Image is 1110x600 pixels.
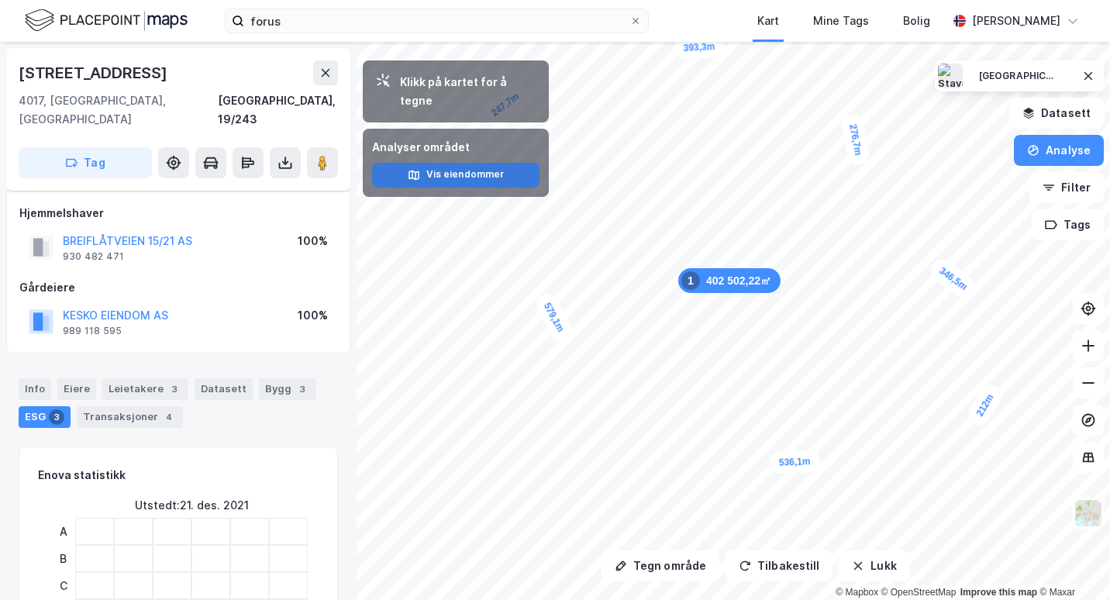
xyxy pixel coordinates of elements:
div: 4017, [GEOGRAPHIC_DATA], [GEOGRAPHIC_DATA] [19,91,218,129]
input: Søk på adresse, matrikkel, gårdeiere, leietakere eller personer [244,9,629,33]
button: Datasett [1009,98,1104,129]
iframe: Chat Widget [1032,526,1110,600]
div: Transaksjoner [77,406,183,428]
button: Tags [1032,209,1104,240]
div: Kart [757,12,779,30]
div: 989 118 595 [63,325,122,337]
div: Analyser området [372,138,539,157]
div: Gårdeiere [19,278,337,297]
div: 100% [298,232,328,250]
div: 930 482 471 [63,250,124,263]
div: 3 [295,381,310,397]
button: Filter [1029,172,1104,203]
div: Datasett [195,378,253,400]
img: Z [1074,498,1103,528]
div: Mine Tags [813,12,869,30]
img: logo.f888ab2527a4732fd821a326f86c7f29.svg [25,7,188,34]
div: [STREET_ADDRESS] [19,60,171,85]
div: Kontrollprogram for chat [1032,526,1110,600]
div: Utstedt : 21. des. 2021 [135,496,249,515]
div: Eiere [57,378,96,400]
div: Bygg [259,378,316,400]
a: Mapbox [836,587,878,598]
div: Info [19,378,51,400]
div: Map marker [965,381,1005,429]
div: ESG [19,406,71,428]
div: Map marker [840,113,870,167]
a: OpenStreetMap [881,587,957,598]
div: 4 [161,409,177,425]
div: 3 [167,381,182,397]
div: C [53,572,73,599]
div: Klikk på kartet for å tegne [400,73,536,110]
img: Stavanger [938,64,963,88]
div: B [53,545,73,572]
div: A [53,518,73,545]
div: 1 [681,271,700,290]
div: [GEOGRAPHIC_DATA] [979,70,1057,83]
button: Analyse [1014,135,1104,166]
div: 3 [49,409,64,425]
div: Map marker [769,450,820,474]
div: Hjemmelshaver [19,204,337,222]
a: Improve this map [960,587,1037,598]
button: Tag [19,147,152,178]
button: Vis eiendommer [372,163,539,188]
div: Map marker [533,290,576,344]
div: Map marker [674,35,725,59]
div: 100% [298,306,328,325]
div: [PERSON_NAME] [972,12,1060,30]
button: [GEOGRAPHIC_DATA] [969,64,1067,88]
div: Leietakere [102,378,188,400]
button: Tilbakestill [726,550,832,581]
div: [GEOGRAPHIC_DATA], 19/243 [218,91,338,129]
div: Enova statistikk [38,466,126,484]
button: Lukk [839,550,909,581]
div: Map marker [678,268,781,293]
button: Tegn område [602,550,719,581]
div: Map marker [926,255,980,302]
div: Bolig [903,12,930,30]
